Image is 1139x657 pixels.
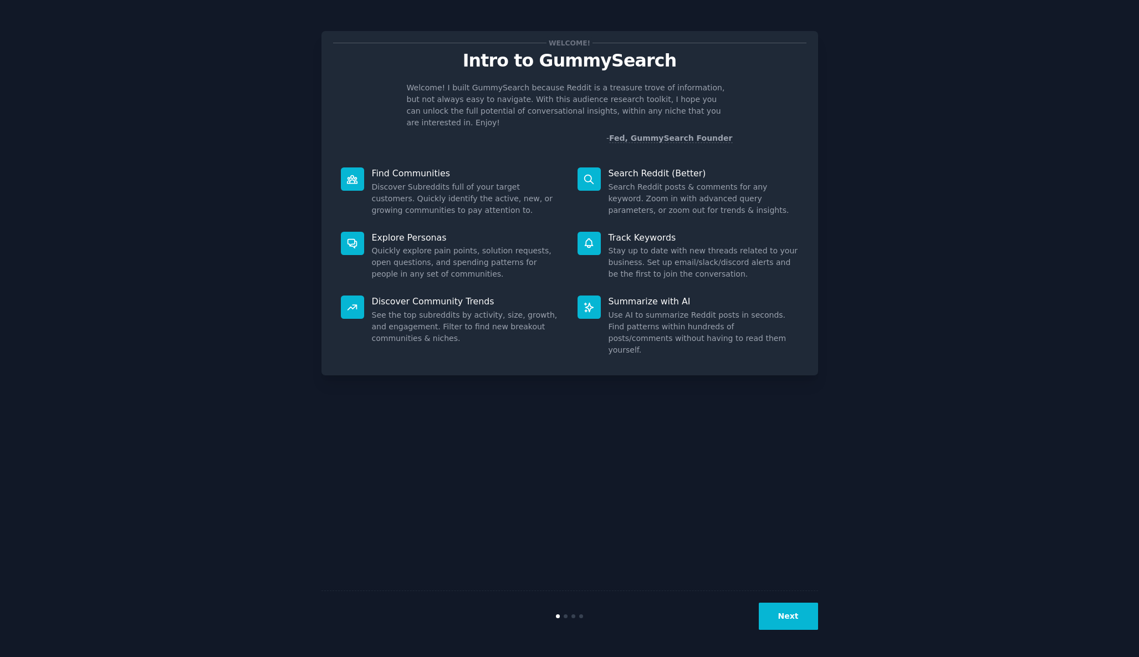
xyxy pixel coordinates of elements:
dd: Search Reddit posts & comments for any keyword. Zoom in with advanced query parameters, or zoom o... [609,181,799,216]
p: Summarize with AI [609,296,799,307]
dd: Stay up to date with new threads related to your business. Set up email/slack/discord alerts and ... [609,245,799,280]
button: Next [759,603,818,630]
p: Find Communities [372,167,562,179]
div: - [606,133,733,144]
dd: Use AI to summarize Reddit posts in seconds. Find patterns within hundreds of posts/comments with... [609,309,799,356]
dd: See the top subreddits by activity, size, growth, and engagement. Filter to find new breakout com... [372,309,562,344]
dd: Quickly explore pain points, solution requests, open questions, and spending patterns for people ... [372,245,562,280]
p: Explore Personas [372,232,562,243]
p: Search Reddit (Better) [609,167,799,179]
p: Track Keywords [609,232,799,243]
p: Discover Community Trends [372,296,562,307]
a: Fed, GummySearch Founder [609,134,733,143]
dd: Discover Subreddits full of your target customers. Quickly identify the active, new, or growing c... [372,181,562,216]
p: Welcome! I built GummySearch because Reddit is a treasure trove of information, but not always ea... [407,82,733,129]
span: Welcome! [546,37,592,49]
p: Intro to GummySearch [333,51,806,70]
